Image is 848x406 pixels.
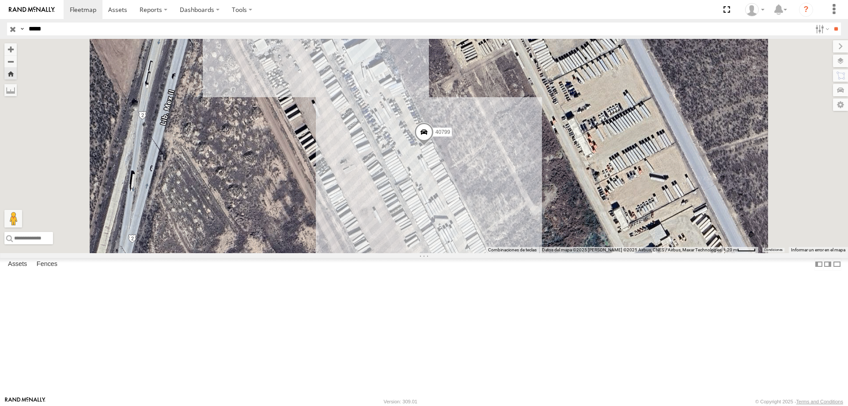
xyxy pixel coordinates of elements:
[742,3,768,16] div: Juan Lopez
[4,43,17,55] button: Zoom in
[764,248,783,252] a: Condiciones (se abre en una nueva pestaña)
[724,247,758,253] button: Escala del mapa: 20 m por 38 píxeles
[9,7,55,13] img: rand-logo.svg
[796,399,843,404] a: Terms and Conditions
[488,247,537,253] button: Combinaciones de teclas
[4,68,17,80] button: Zoom Home
[435,129,450,135] span: 40799
[4,210,22,228] button: Arrastra el hombrecito naranja al mapa para abrir Street View
[4,258,31,270] label: Assets
[384,399,417,404] div: Version: 309.01
[833,258,841,271] label: Hide Summary Table
[4,84,17,96] label: Measure
[727,247,737,252] span: 20 m
[823,258,832,271] label: Dock Summary Table to the Right
[542,247,722,252] span: Datos del mapa ©2025 [PERSON_NAME] ©2025 Airbus, CNES / Airbus, Maxar Technologies
[812,23,831,35] label: Search Filter Options
[4,55,17,68] button: Zoom out
[32,258,62,270] label: Fences
[799,3,813,17] i: ?
[19,23,26,35] label: Search Query
[833,99,848,111] label: Map Settings
[791,247,845,252] a: Informar un error en el mapa
[5,397,45,406] a: Visit our Website
[755,399,843,404] div: © Copyright 2025 -
[814,258,823,271] label: Dock Summary Table to the Left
